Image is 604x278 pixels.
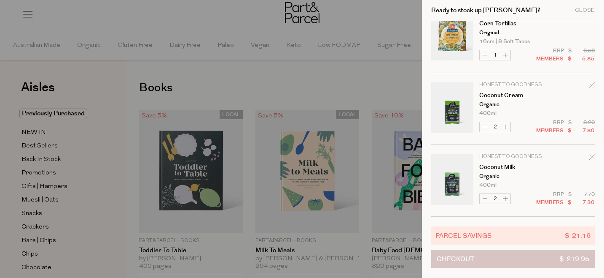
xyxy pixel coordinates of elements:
[490,194,500,204] input: QTY Coconut Milk
[479,111,497,116] span: 400ml
[431,7,540,14] h2: Ready to stock up [PERSON_NAME]?
[479,21,545,27] a: Corn Tortillas
[565,231,591,240] span: $ 21.16
[479,39,530,44] span: 16cm | 8 Soft Tacos
[575,8,595,13] div: Close
[479,102,545,107] p: Organic
[479,30,545,35] p: Original
[479,164,545,170] a: Coconut Milk
[559,250,589,268] span: $ 219.95
[479,82,545,87] p: Honest to Goodness
[589,81,595,93] div: Remove Coconut Cream
[479,154,545,159] p: Honest to Goodness
[589,153,595,164] div: Remove Coconut Milk
[431,250,595,268] button: Checkout$ 219.95
[490,50,500,60] input: QTY Corn Tortillas
[490,122,500,132] input: QTY Coconut Cream
[479,93,545,98] a: Coconut Cream
[479,183,497,188] span: 400ml
[437,250,474,268] span: Checkout
[479,174,545,179] p: Organic
[435,231,492,240] span: Parcel Savings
